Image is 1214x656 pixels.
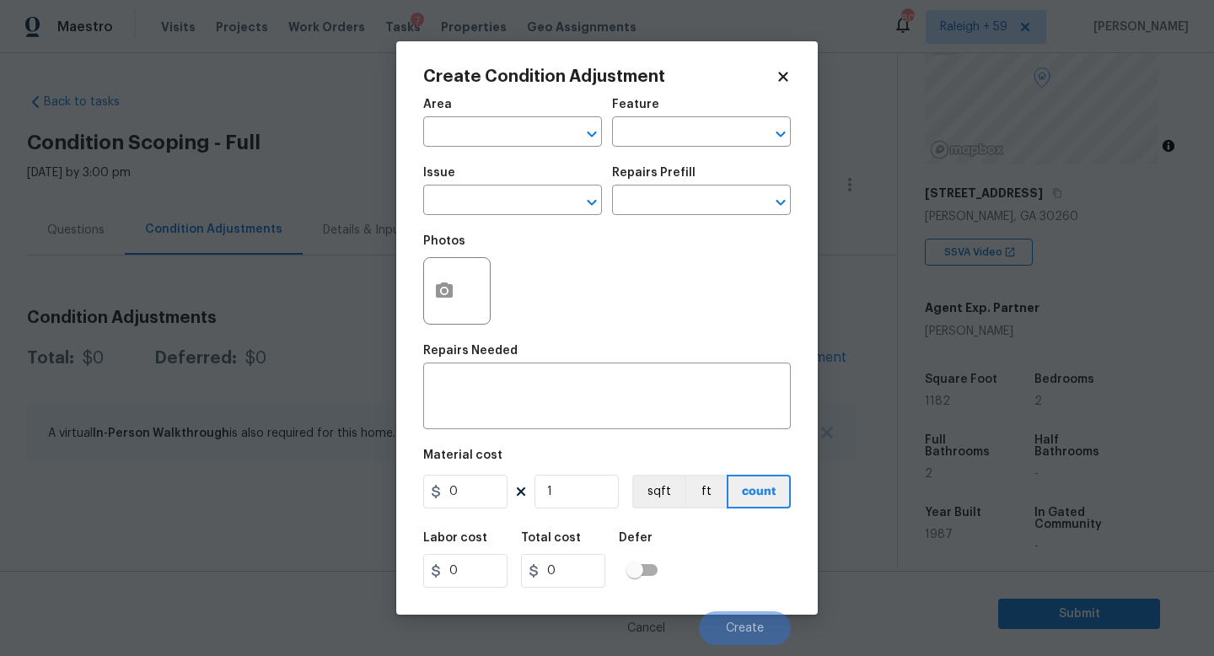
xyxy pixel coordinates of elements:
[580,191,604,214] button: Open
[699,611,791,645] button: Create
[580,122,604,146] button: Open
[685,475,727,508] button: ft
[632,475,685,508] button: sqft
[627,622,665,635] span: Cancel
[769,191,792,214] button: Open
[612,167,696,179] h5: Repairs Prefill
[423,68,776,85] h2: Create Condition Adjustment
[423,235,465,247] h5: Photos
[423,532,487,544] h5: Labor cost
[423,99,452,110] h5: Area
[423,167,455,179] h5: Issue
[423,449,502,461] h5: Material cost
[423,345,518,357] h5: Repairs Needed
[769,122,792,146] button: Open
[726,622,764,635] span: Create
[612,99,659,110] h5: Feature
[521,532,581,544] h5: Total cost
[619,532,653,544] h5: Defer
[727,475,791,508] button: count
[600,611,692,645] button: Cancel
